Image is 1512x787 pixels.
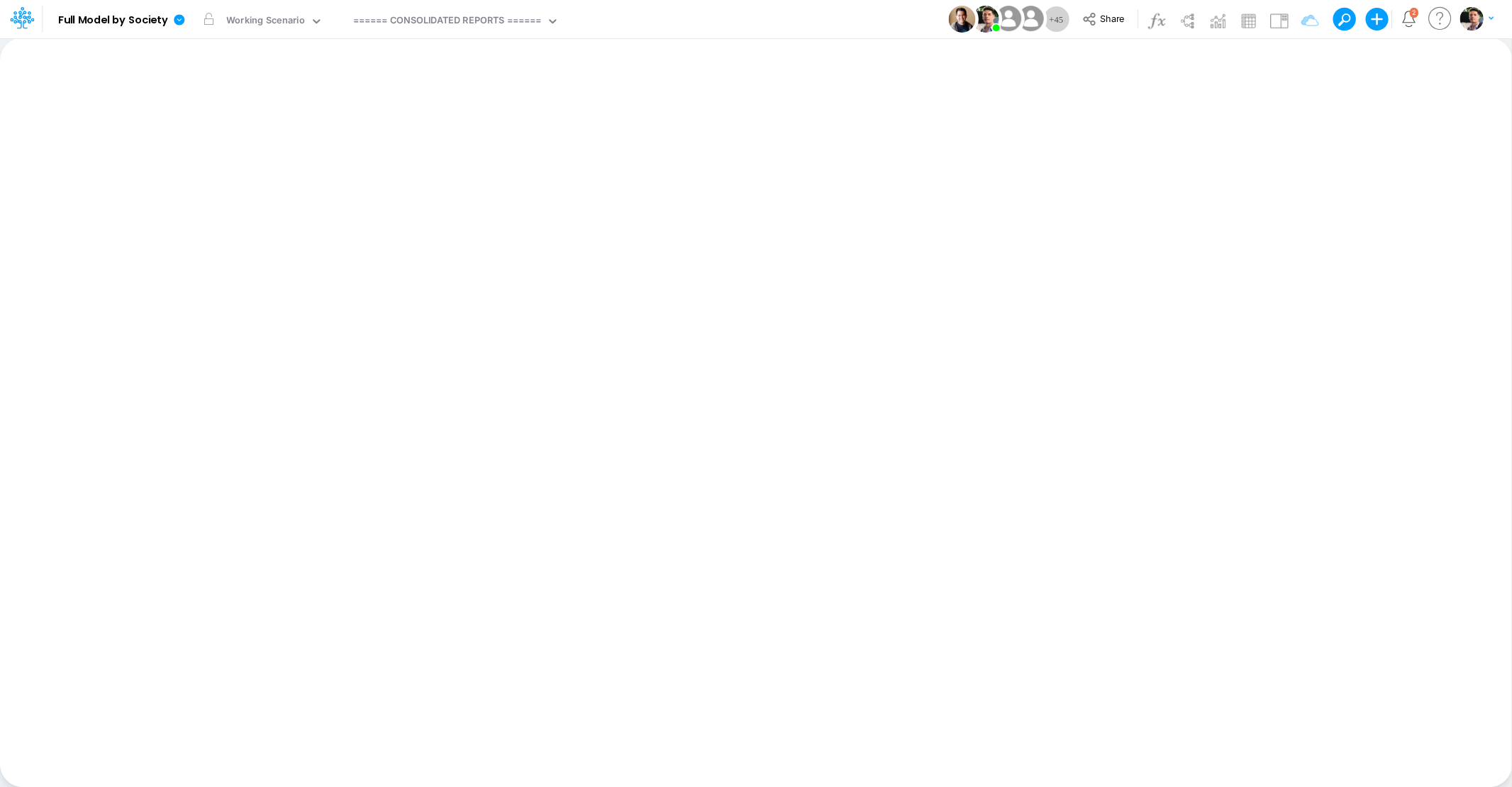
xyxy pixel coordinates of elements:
button: Share [1075,9,1134,30]
img: User Image Icon [1015,3,1047,35]
img: User Image Icon [972,6,999,33]
span: Share [1100,13,1124,23]
img: User Image Icon [992,3,1024,35]
b: Full Model by Society [58,14,168,27]
div: ====== CONSOLIDATED REPORTS ====== [353,13,542,30]
a: Notifications [1401,11,1417,27]
div: Working Scenario [226,13,305,30]
img: User Image Icon [948,6,975,33]
div: 2 unread items [1412,9,1416,16]
span: + 45 [1049,15,1063,24]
